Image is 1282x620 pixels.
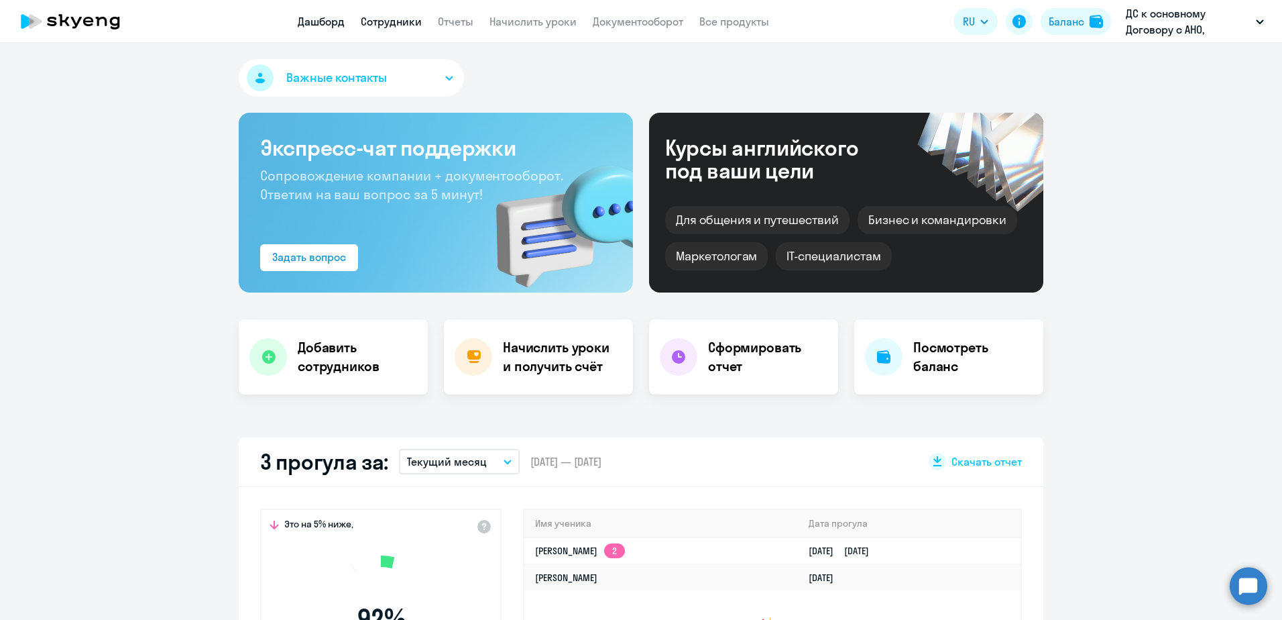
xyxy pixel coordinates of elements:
h4: Добавить сотрудников [298,338,417,376]
button: Важные контакты [239,59,464,97]
div: Баланс [1049,13,1084,30]
img: balance [1090,15,1103,28]
span: Скачать отчет [951,454,1022,469]
a: [DATE][DATE] [809,545,880,557]
div: Бизнес и командировки [858,206,1017,234]
h4: Посмотреть баланс [913,338,1033,376]
h4: Сформировать отчет [708,338,827,376]
button: Балансbalance [1041,8,1111,35]
a: [DATE] [809,572,844,584]
button: Задать вопрос [260,244,358,271]
p: ДС к основному Договору с АНО, ХАЙДЕЛЬБЕРГЦЕМЕНТ РУС, ООО [1126,5,1250,38]
span: Сопровождение компании + документооборот. Ответим на ваш вопрос за 5 минут! [260,167,563,203]
a: Все продукты [699,15,769,28]
a: Отчеты [438,15,473,28]
div: Задать вопрос [272,249,346,265]
app-skyeng-badge: 2 [604,544,625,558]
h3: Экспресс-чат поддержки [260,134,611,161]
span: RU [963,13,975,30]
div: Курсы английского под ваши цели [665,136,894,182]
span: [DATE] — [DATE] [530,454,601,469]
h2: 3 прогула за: [260,448,388,475]
p: Текущий месяц [407,454,487,470]
a: Документооборот [593,15,683,28]
button: RU [953,8,998,35]
div: Для общения и путешествий [665,206,850,234]
a: Дашборд [298,15,345,28]
button: Текущий месяц [399,449,520,474]
th: Имя ученика [524,510,798,537]
span: Это на 5% ниже, [284,518,353,534]
a: [PERSON_NAME] [535,572,597,584]
h4: Начислить уроки и получить счёт [503,338,620,376]
a: Сотрудники [361,15,422,28]
div: Маркетологам [665,242,768,270]
th: Дата прогула [798,510,1021,537]
a: Начислить уроки [489,15,577,28]
img: bg-img [477,142,633,293]
button: ДС к основному Договору с АНО, ХАЙДЕЛЬБЕРГЦЕМЕНТ РУС, ООО [1119,5,1271,38]
a: [PERSON_NAME]2 [535,545,625,557]
span: Важные контакты [286,69,387,87]
div: IT-специалистам [776,242,891,270]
